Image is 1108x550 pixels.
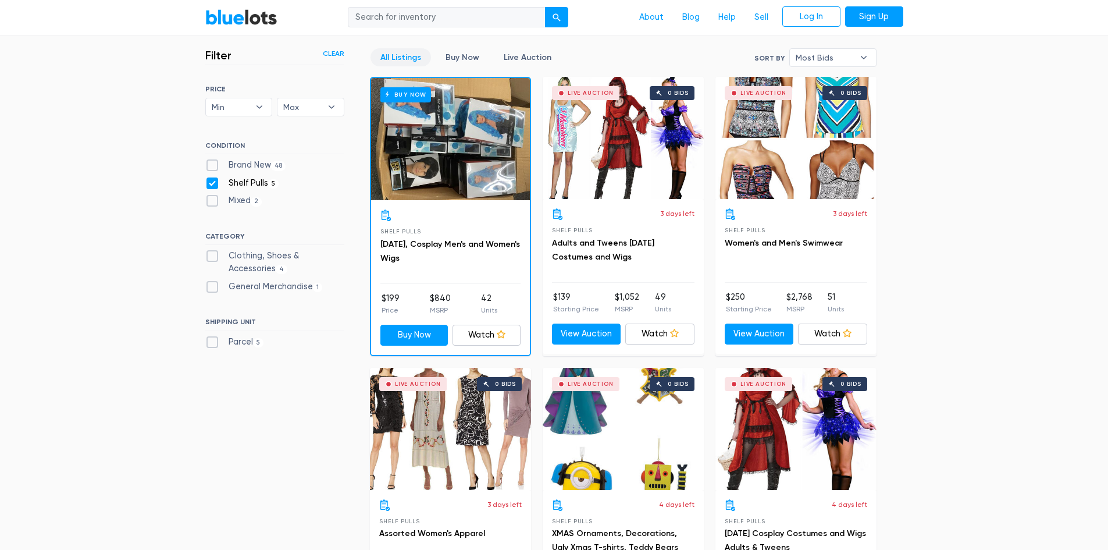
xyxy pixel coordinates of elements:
[615,291,639,314] li: $1,052
[348,7,546,28] input: Search for inventory
[251,197,262,207] span: 2
[276,265,288,274] span: 4
[253,338,264,347] span: 5
[786,291,813,314] li: $2,768
[655,291,671,314] li: 49
[487,499,522,510] p: 3 days left
[655,304,671,314] p: Units
[205,9,277,26] a: BlueLots
[552,518,593,524] span: Shelf Pulls
[615,304,639,314] p: MSRP
[436,48,489,66] a: Buy Now
[725,227,765,233] span: Shelf Pulls
[568,381,614,387] div: Live Auction
[754,53,785,63] label: Sort By
[453,325,521,346] a: Watch
[283,98,322,116] span: Max
[379,528,485,538] a: Assorted Women's Apparel
[852,49,876,66] b: ▾
[543,368,704,490] a: Live Auction 0 bids
[552,227,593,233] span: Shelf Pulls
[205,194,262,207] label: Mixed
[430,305,451,315] p: MSRP
[798,324,867,345] a: Watch
[552,324,621,345] a: View Auction
[205,281,323,293] label: General Merchandise
[715,368,877,490] a: Live Auction 0 bids
[205,141,344,154] h6: CONDITION
[205,85,344,93] h6: PRICE
[495,381,516,387] div: 0 bids
[725,518,765,524] span: Shelf Pulls
[370,368,531,490] a: Live Auction 0 bids
[726,291,772,314] li: $250
[840,381,861,387] div: 0 bids
[205,336,264,349] label: Parcel
[395,381,441,387] div: Live Auction
[543,77,704,199] a: Live Auction 0 bids
[726,304,772,314] p: Starting Price
[828,304,844,314] p: Units
[271,161,286,171] span: 48
[828,291,844,314] li: 51
[833,208,867,219] p: 3 days left
[630,6,673,29] a: About
[660,208,694,219] p: 3 days left
[494,48,561,66] a: Live Auction
[323,48,344,59] a: Clear
[382,305,400,315] p: Price
[247,98,272,116] b: ▾
[205,159,286,172] label: Brand New
[380,325,448,346] a: Buy Now
[832,499,867,510] p: 4 days left
[319,98,344,116] b: ▾
[709,6,745,29] a: Help
[379,518,420,524] span: Shelf Pulls
[205,250,344,275] label: Clothing, Shoes & Accessories
[430,292,451,315] li: $840
[205,48,231,62] h3: Filter
[845,6,903,27] a: Sign Up
[268,179,279,189] span: 5
[745,6,778,29] a: Sell
[786,304,813,314] p: MSRP
[740,381,786,387] div: Live Auction
[725,238,843,248] a: Women's and Men's Swimwear
[481,292,497,315] li: 42
[659,499,694,510] p: 4 days left
[380,239,520,263] a: [DATE], Cosplay Men's and Women's Wigs
[725,324,794,345] a: View Auction
[205,232,344,245] h6: CATEGORY
[782,6,840,27] a: Log In
[625,324,694,345] a: Watch
[481,305,497,315] p: Units
[313,283,323,292] span: 1
[382,292,400,315] li: $199
[568,90,614,96] div: Live Auction
[553,304,599,314] p: Starting Price
[370,48,431,66] a: All Listings
[371,78,530,200] a: Buy Now
[553,291,599,314] li: $139
[205,177,279,190] label: Shelf Pulls
[380,87,431,102] h6: Buy Now
[668,90,689,96] div: 0 bids
[740,90,786,96] div: Live Auction
[796,49,854,66] span: Most Bids
[840,90,861,96] div: 0 bids
[715,77,877,199] a: Live Auction 0 bids
[552,238,654,262] a: Adults and Tweens [DATE] Costumes and Wigs
[380,228,421,235] span: Shelf Pulls
[212,98,250,116] span: Min
[668,381,689,387] div: 0 bids
[205,318,344,331] h6: SHIPPING UNIT
[673,6,709,29] a: Blog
